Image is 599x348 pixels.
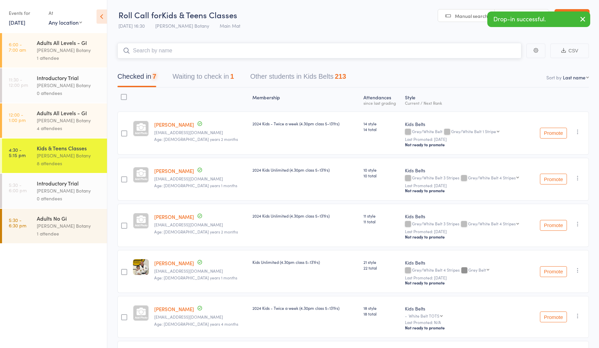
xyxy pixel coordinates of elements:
span: Age: [DEMOGRAPHIC_DATA] years 1 months [154,182,237,188]
button: Other students in Kids Belts213 [250,69,346,87]
div: [PERSON_NAME] Botany [37,152,101,159]
button: Promote [540,312,567,322]
span: [DATE] 16:30 [118,22,145,29]
input: Search by name [117,43,521,58]
span: Age: [DEMOGRAPHIC_DATA] years 2 months [154,229,238,234]
div: 1 [230,73,234,80]
small: Last Promoted: N/A [405,320,530,325]
div: At [49,7,82,19]
span: 18 style [363,305,399,311]
time: 4:30 - 5:15 pm [9,147,26,158]
div: Grey/White Belt [405,129,530,135]
time: 5:30 - 6:30 pm [9,217,26,228]
span: 14 total [363,126,399,132]
small: Last Promoted: [DATE] [405,183,530,188]
img: image1709863330.png [133,259,149,275]
span: Age: [DEMOGRAPHIC_DATA] years 2 months [154,136,238,142]
span: Manual search [455,13,488,19]
span: 11 total [363,219,399,224]
div: 2024 Kids - Twice a week (4.30pm class 5-13Yrs) [252,305,358,311]
div: Adults All Levels - GI [37,39,101,46]
div: Not ready to promote [405,325,530,330]
div: Kids Belts [405,259,530,266]
span: 21 style [363,259,399,265]
small: Paicyduong@gmail.com [154,130,247,135]
div: 2024 Kids Unlimited (4.30pm class 5-13Yrs) [252,167,358,173]
div: Not ready to promote [405,188,530,193]
div: [PERSON_NAME] Botany [37,117,101,124]
label: Sort by [546,74,562,81]
div: Membership [250,91,361,108]
div: Atten­dances [361,91,402,108]
small: Cullensandra83@gmail.com [154,176,247,181]
button: Promote [540,266,567,277]
small: Last Promoted: [DATE] [405,137,530,142]
span: Roll Call for [118,9,162,20]
div: Adults All Levels - GI [37,109,101,117]
a: 12:00 -1:00 pmAdults All Levels - GI[PERSON_NAME] Botany4 attendees [2,103,107,138]
div: 7 [153,73,156,80]
a: [PERSON_NAME] [154,259,194,267]
small: Cullensandra83@gmail.com [154,222,247,227]
small: Cristinazotti@live.com.au [154,269,247,273]
a: 11:30 -12:00 pmIntroductory Trial[PERSON_NAME] Botany0 attendees [2,68,107,103]
time: 5:30 - 6:00 pm [9,182,27,193]
div: Not ready to promote [405,280,530,285]
div: Grey/White Belt 3 Stripes [405,221,530,227]
span: 22 total [363,265,399,271]
div: Last name [563,74,586,81]
div: 1 attendee [37,230,101,238]
span: 10 total [363,173,399,178]
div: [PERSON_NAME] Botany [37,46,101,54]
a: 4:30 -5:15 pmKids & Teens Classes[PERSON_NAME] Botany8 attendees [2,139,107,173]
div: Grey Belt [468,268,486,272]
div: Adults No Gi [37,215,101,222]
button: Waiting to check in1 [172,69,234,87]
span: Age: [DEMOGRAPHIC_DATA] years 4 months [154,321,238,327]
div: Grey/White Belt 3 Stripes [405,175,530,181]
div: 2024 Kids Unlimited (4.30pm class 5-13Yrs) [252,213,358,219]
div: Kids Belts [405,121,530,127]
button: Promote [540,220,567,231]
span: 18 total [363,311,399,317]
div: Grey/White Belt 4 Stripes [468,175,516,180]
time: 11:30 - 12:00 pm [9,77,28,88]
span: 14 style [363,121,399,126]
div: 213 [335,73,346,80]
div: since last grading [363,101,399,105]
span: 11 style [363,213,399,219]
small: james1464@yahoo.com [154,315,247,319]
div: 8 attendees [37,159,101,167]
div: 1 attendee [37,54,101,62]
div: [PERSON_NAME] Botany [37,222,101,230]
div: 0 attendees [37,89,101,97]
a: [PERSON_NAME] [154,213,194,220]
div: Grey/White Belt 1 Stripe [451,129,496,133]
span: [PERSON_NAME] Botany [155,22,209,29]
div: Any location [49,19,82,26]
div: 4 attendees [37,124,101,132]
div: - [405,314,530,318]
button: CSV [550,44,589,58]
small: Last Promoted: [DATE] [405,229,530,234]
div: Introductory Trial [37,179,101,187]
small: Last Promoted: [DATE] [405,275,530,280]
div: Style [402,91,533,108]
div: 0 attendees [37,195,101,202]
div: Drop-in successful. [487,11,590,27]
button: Promote [540,174,567,184]
div: White Belt TOTS [409,314,439,318]
a: Exit roll call [554,9,590,23]
div: Grey/White Belt 4 Stripes [405,268,530,273]
a: 5:30 -6:00 pmIntroductory Trial[PERSON_NAME] Botany0 attendees [2,174,107,208]
div: [PERSON_NAME] Botany [37,187,101,195]
div: Kids Belts [405,305,530,312]
span: Main Mat [220,22,240,29]
span: 10 style [363,167,399,173]
div: Events for [9,7,42,19]
div: Introductory Trial [37,74,101,81]
div: Kids Unlimited (4.30pm class 5-13Yrs) [252,259,358,265]
div: Not ready to promote [405,142,530,147]
a: [PERSON_NAME] [154,305,194,313]
div: Grey/White Belt 4 Stripes [468,221,516,226]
